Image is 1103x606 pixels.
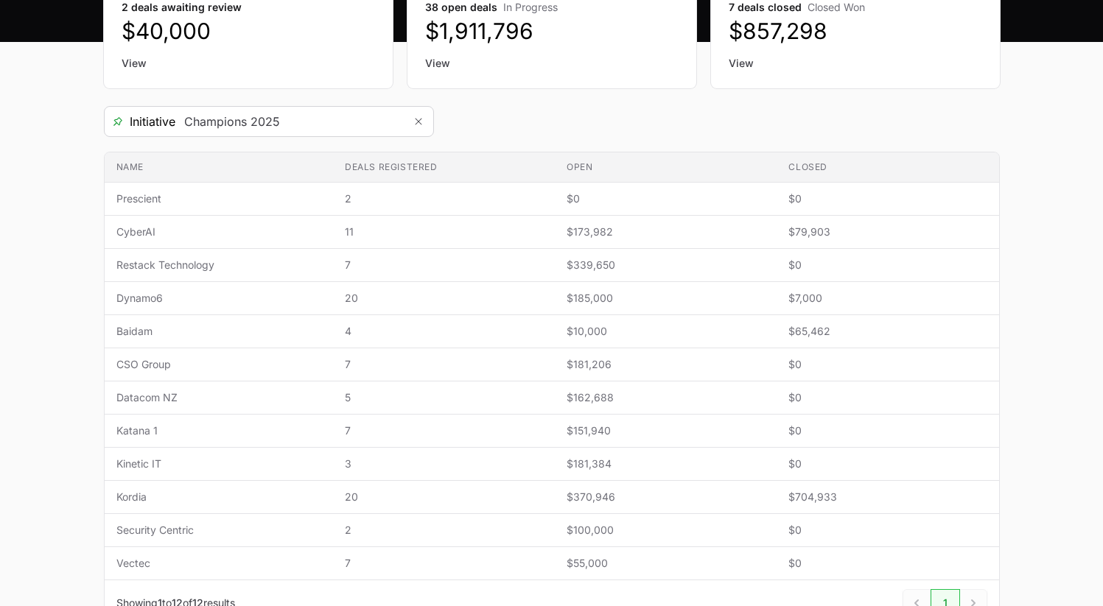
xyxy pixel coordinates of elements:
span: $181,384 [567,457,765,471]
input: Search initiatives [175,107,404,136]
th: Open [555,152,777,183]
span: 7 [345,258,543,272]
span: Datacom NZ [116,390,322,405]
span: 2 [345,523,543,538]
span: $181,206 [567,357,765,372]
span: 11 [345,225,543,239]
span: $339,650 [567,258,765,272]
span: $100,000 [567,523,765,538]
span: $0 [788,457,987,471]
span: $162,688 [567,390,765,405]
span: $370,946 [567,490,765,504]
span: Kordia [116,490,322,504]
span: $185,000 [567,291,765,306]
span: $7,000 [788,291,987,306]
span: 2 [345,191,543,206]
a: View [425,56,679,71]
span: CSO Group [116,357,322,372]
span: 3 [345,457,543,471]
span: CyberAI [116,225,322,239]
a: View [122,56,375,71]
span: $55,000 [567,556,765,571]
span: $0 [788,523,987,538]
span: 7 [345,423,543,438]
span: Katana 1 [116,423,322,438]
th: Closed [777,152,998,183]
span: Prescient [116,191,322,206]
span: 20 [345,291,543,306]
span: $0 [788,556,987,571]
span: Kinetic IT [116,457,322,471]
span: $0 [788,423,987,438]
dd: $857,298 [729,18,982,44]
span: Initiative [105,113,175,130]
span: $0 [567,191,765,206]
span: Closed Won [808,1,865,13]
th: Name [105,152,334,183]
span: $0 [788,357,987,372]
span: $10,000 [567,324,765,339]
span: $173,982 [567,225,765,239]
span: $79,903 [788,225,987,239]
span: 20 [345,490,543,504]
span: Vectec [116,556,322,571]
span: In Progress [503,1,558,13]
span: $0 [788,258,987,272]
button: Remove [404,107,433,136]
span: $0 [788,390,987,405]
span: Security Centric [116,523,322,538]
a: View [729,56,982,71]
span: $151,940 [567,423,765,438]
dd: $1,911,796 [425,18,679,44]
dd: $40,000 [122,18,375,44]
span: Dynamo6 [116,291,322,306]
span: $65,462 [788,324,987,339]
span: 7 [345,357,543,372]
span: $0 [788,191,987,206]
span: Baidam [116,324,322,339]
span: $704,933 [788,490,987,504]
span: 4 [345,324,543,339]
span: 5 [345,390,543,405]
th: Deals registered [333,152,555,183]
span: 7 [345,556,543,571]
span: Restack Technology [116,258,322,272]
